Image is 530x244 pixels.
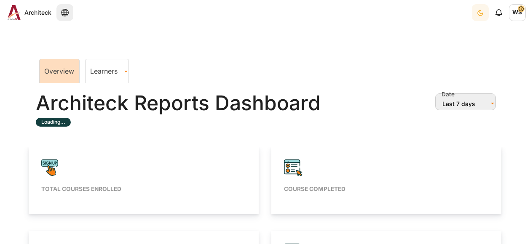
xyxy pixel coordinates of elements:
button: Last 7 days [435,93,496,110]
a: Learners [86,67,128,75]
span: Architeck [24,8,51,17]
h2: Architeck Reports Dashboard [36,90,321,116]
a: User menu [509,4,526,21]
button: Light Mode Dark Mode [472,4,489,21]
img: Architeck [8,5,21,20]
div: Show notification window with no new notifications [490,4,507,21]
label: Date [442,90,455,99]
button: Languages [56,4,73,21]
label: Loading... [36,118,71,127]
h5: Course completed [284,185,489,193]
span: WS [509,4,526,21]
a: Overview [44,67,74,75]
h5: Total courses enrolled [41,185,246,193]
a: Architeck Architeck [4,5,51,20]
div: Dark Mode [473,4,488,21]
